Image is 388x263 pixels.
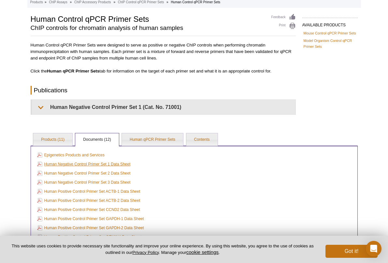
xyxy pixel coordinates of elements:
[70,0,72,4] li: »
[37,233,142,241] a: Human Positive Control Primer Set GEMIN4 Data Sheet
[37,215,144,222] a: Human Positive Control Primer Set GAPDH-1 Data Sheet
[32,100,295,114] summary: Human Negative Control Primer Set 1 (Cat. No. 71001)
[271,14,296,21] a: Feedback
[304,38,356,49] a: Model Organism Control qPCR Primer Sets
[37,206,140,213] a: Human Positive Control Primer Set CCND2 Data Sheet
[186,133,218,146] a: Contents
[31,14,265,23] h1: Human Control qPCR Primer Sets
[366,241,381,256] div: Open Intercom Messenger
[122,133,183,146] a: Human qPCR Primer Sets
[271,22,296,30] a: Print
[186,249,219,255] button: cookie settings
[37,188,140,195] a: Human Positive Control Primer Set ACTB-1 Data Sheet
[33,133,72,146] a: Products (11)
[75,133,119,146] a: Documents (12)
[37,170,131,177] a: Human Negative Control Primer Set 2 Data Sheet
[304,30,356,36] a: Mouse Control qPCR Primer Sets
[37,161,131,168] a: Human Negative Control Primer Set 1 Data Sheet
[302,18,358,29] h2: AVAILABLE PRODUCTS
[325,245,378,258] button: Got it!
[45,0,47,4] li: »
[37,197,140,204] a: Human Positive Control Primer Set ACTB-2 Data Sheet
[37,179,131,186] a: Human Negative Control Primer Set 3 Data Sheet
[37,224,144,231] a: Human Positive Control Primer Set GAPDH-2 Data Sheet
[171,0,220,4] li: Human Control qPCR Primer Sets
[132,250,159,255] a: Privacy Policy
[37,151,105,159] a: Epigenetics Products and Services
[31,86,296,95] h2: Publications
[113,0,115,4] li: »
[31,40,296,61] p: Human Control qPCR Primer Sets were designed to serve as positive or negative ChIP controls when ...
[31,25,265,31] h2: ChIP controls for chromatin analysis of human samples
[166,0,168,4] li: »
[47,69,99,73] b: Human qPCR Primer Sets
[31,68,296,74] p: Click the tab for information on the target of each primer set and what it is an appropriate cont...
[10,243,315,256] p: This website uses cookies to provide necessary site functionality and improve your online experie...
